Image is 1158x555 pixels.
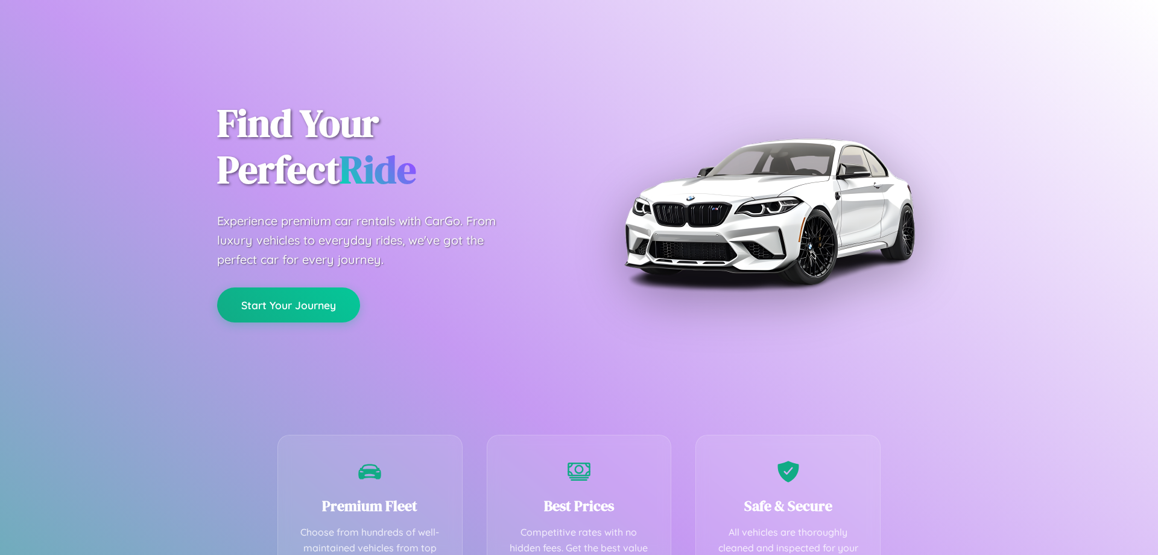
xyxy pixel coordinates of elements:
[296,496,444,516] h3: Premium Fleet
[217,287,360,322] button: Start Your Journey
[505,496,653,516] h3: Best Prices
[217,100,561,193] h1: Find Your Perfect
[714,496,862,516] h3: Safe & Secure
[217,211,519,269] p: Experience premium car rentals with CarGo. From luxury vehicles to everyday rides, we've got the ...
[618,60,920,362] img: Premium BMW car rental vehicle
[340,143,416,196] span: Ride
